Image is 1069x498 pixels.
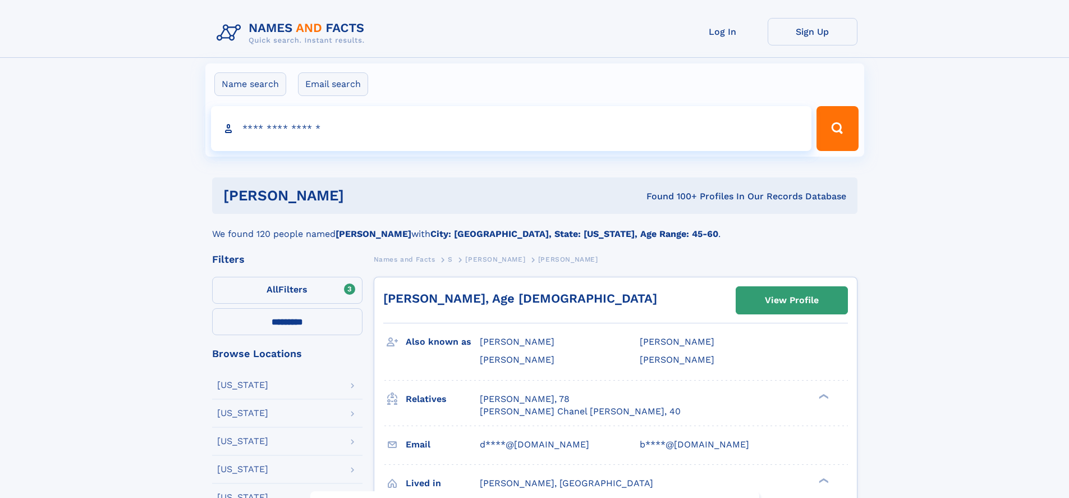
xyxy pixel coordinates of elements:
div: View Profile [765,287,819,313]
div: [US_STATE] [217,409,268,418]
a: [PERSON_NAME] [465,252,525,266]
span: [PERSON_NAME] [640,354,714,365]
a: Names and Facts [374,252,435,266]
a: [PERSON_NAME], Age [DEMOGRAPHIC_DATA] [383,291,657,305]
a: Log In [678,18,768,45]
b: [PERSON_NAME] [336,229,411,239]
label: Email search [298,72,368,96]
span: All [267,284,278,295]
span: [PERSON_NAME] [640,336,714,347]
a: [PERSON_NAME], 78 [480,393,570,405]
span: [PERSON_NAME] [480,336,554,347]
a: S [448,252,453,266]
b: City: [GEOGRAPHIC_DATA], State: [US_STATE], Age Range: 45-60 [430,229,718,239]
div: [US_STATE] [217,437,268,446]
span: [PERSON_NAME] [480,354,554,365]
div: ❯ [816,477,829,484]
span: S [448,255,453,263]
h1: [PERSON_NAME] [223,189,495,203]
div: ❯ [816,392,829,400]
label: Name search [214,72,286,96]
span: [PERSON_NAME], [GEOGRAPHIC_DATA] [480,478,653,488]
span: [PERSON_NAME] [465,255,525,263]
a: View Profile [736,287,847,314]
h3: Relatives [406,390,480,409]
label: Filters [212,277,363,304]
img: Logo Names and Facts [212,18,374,48]
div: Browse Locations [212,349,363,359]
a: Sign Up [768,18,857,45]
div: Filters [212,254,363,264]
div: [US_STATE] [217,381,268,390]
a: [PERSON_NAME] Chanel [PERSON_NAME], 40 [480,405,681,418]
h3: Lived in [406,474,480,493]
h3: Email [406,435,480,454]
div: We found 120 people named with . [212,214,857,241]
div: Found 100+ Profiles In Our Records Database [495,190,846,203]
span: [PERSON_NAME] [538,255,598,263]
button: Search Button [816,106,858,151]
h3: Also known as [406,332,480,351]
div: [US_STATE] [217,465,268,474]
input: search input [211,106,812,151]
